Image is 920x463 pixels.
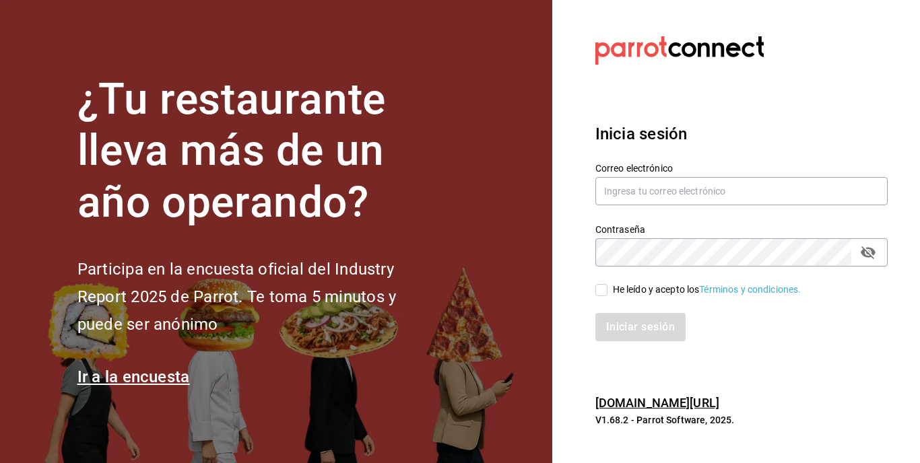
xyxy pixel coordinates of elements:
button: passwordField [857,241,880,264]
div: He leído y acepto los [613,283,801,297]
label: Contraseña [595,224,888,234]
p: V1.68.2 - Parrot Software, 2025. [595,413,888,427]
a: [DOMAIN_NAME][URL] [595,396,719,410]
h2: Participa en la encuesta oficial del Industry Report 2025 de Parrot. Te toma 5 minutos y puede se... [77,256,441,338]
input: Ingresa tu correo electrónico [595,177,888,205]
a: Ir a la encuesta [77,367,190,386]
a: Términos y condiciones. [699,284,801,295]
h3: Inicia sesión [595,122,888,146]
label: Correo electrónico [595,163,888,172]
h1: ¿Tu restaurante lleva más de un año operando? [77,74,441,229]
